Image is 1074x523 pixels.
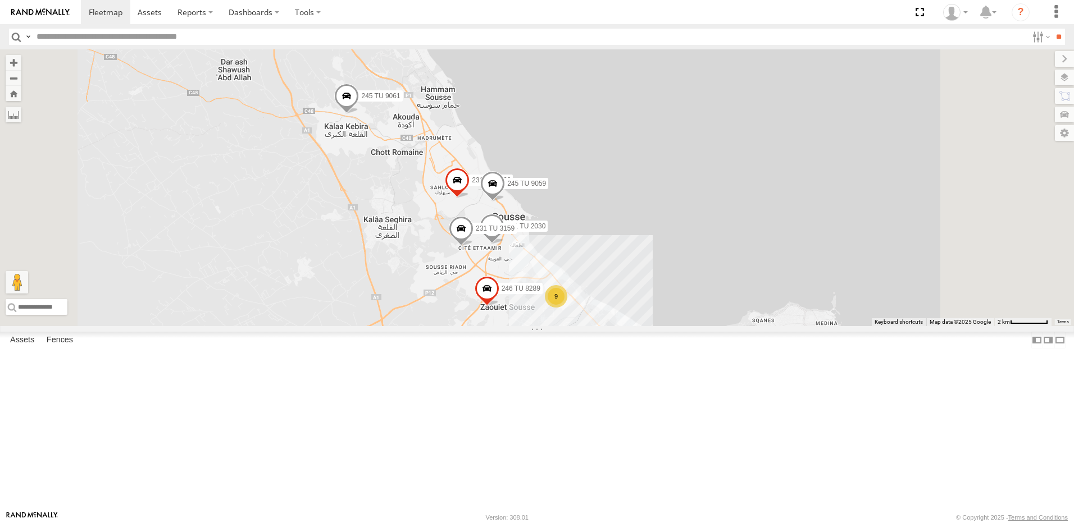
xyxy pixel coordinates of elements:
[1012,3,1030,21] i: ?
[472,176,511,184] span: 231 TU 3160
[24,29,33,45] label: Search Query
[994,318,1052,326] button: Map Scale: 2 km per 64 pixels
[998,319,1010,325] span: 2 km
[1043,332,1054,348] label: Dock Summary Table to the Right
[939,4,972,21] div: Nejah Benkhalifa
[1031,332,1043,348] label: Dock Summary Table to the Left
[507,222,545,230] span: 241 TU 2030
[502,284,540,292] span: 246 TU 8289
[11,8,70,16] img: rand-logo.svg
[1055,125,1074,141] label: Map Settings
[6,512,58,523] a: Visit our Website
[507,179,546,187] span: 245 TU 9059
[1057,320,1069,324] a: Terms (opens in new tab)
[1054,332,1066,348] label: Hide Summary Table
[956,514,1068,521] div: © Copyright 2025 -
[875,318,923,326] button: Keyboard shortcuts
[41,332,79,348] label: Fences
[6,55,21,70] button: Zoom in
[6,86,21,101] button: Zoom Home
[6,271,28,293] button: Drag Pegman onto the map to open Street View
[6,107,21,122] label: Measure
[930,319,991,325] span: Map data ©2025 Google
[6,70,21,86] button: Zoom out
[1008,514,1068,521] a: Terms and Conditions
[4,332,40,348] label: Assets
[545,285,567,308] div: 9
[361,92,400,100] span: 245 TU 9061
[486,514,529,521] div: Version: 308.01
[476,224,515,232] span: 231 TU 3159
[1028,29,1052,45] label: Search Filter Options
